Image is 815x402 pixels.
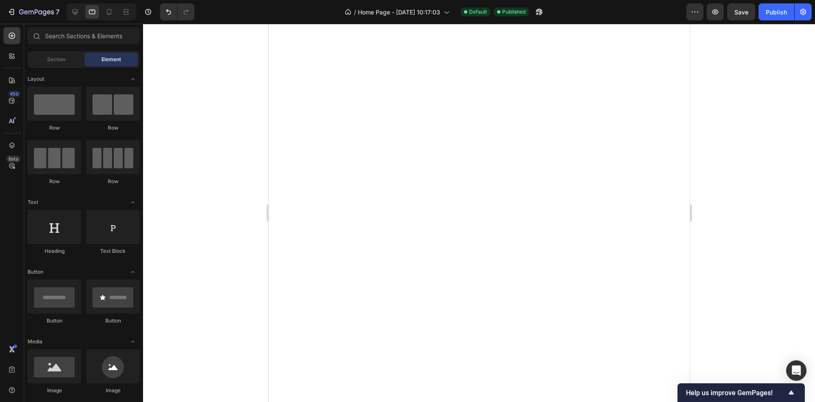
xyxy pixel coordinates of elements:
span: Button [28,268,43,276]
span: Element [101,56,121,63]
span: / [354,8,356,17]
div: Undo/Redo [160,3,194,20]
p: 7 [56,7,59,17]
iframe: Design area [269,24,690,402]
div: Row [86,178,140,185]
span: Save [734,8,748,16]
div: Row [28,124,81,132]
div: Image [86,387,140,394]
button: Show survey - Help us improve GemPages! [686,388,796,398]
span: Toggle open [126,265,140,279]
div: Button [28,317,81,325]
span: Toggle open [126,72,140,86]
div: 450 [8,91,20,97]
span: Help us improve GemPages! [686,389,786,397]
span: Toggle open [126,335,140,348]
span: Toggle open [126,195,140,209]
span: Layout [28,75,44,83]
div: Publish [766,8,787,17]
input: Search Sections & Elements [28,27,140,44]
span: Media [28,338,42,345]
button: Publish [759,3,794,20]
span: Section [47,56,65,63]
span: Home Page - [DATE] 10:17:03 [358,8,440,17]
div: Button [86,317,140,325]
button: 7 [3,3,63,20]
div: Heading [28,247,81,255]
div: Beta [6,156,20,162]
span: Default [469,8,487,16]
div: Image [28,387,81,394]
button: Save [727,3,755,20]
span: Published [502,8,526,16]
div: Row [28,178,81,185]
div: Text Block [86,247,140,255]
div: Row [86,124,140,132]
div: Open Intercom Messenger [786,360,807,381]
span: Text [28,198,38,206]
